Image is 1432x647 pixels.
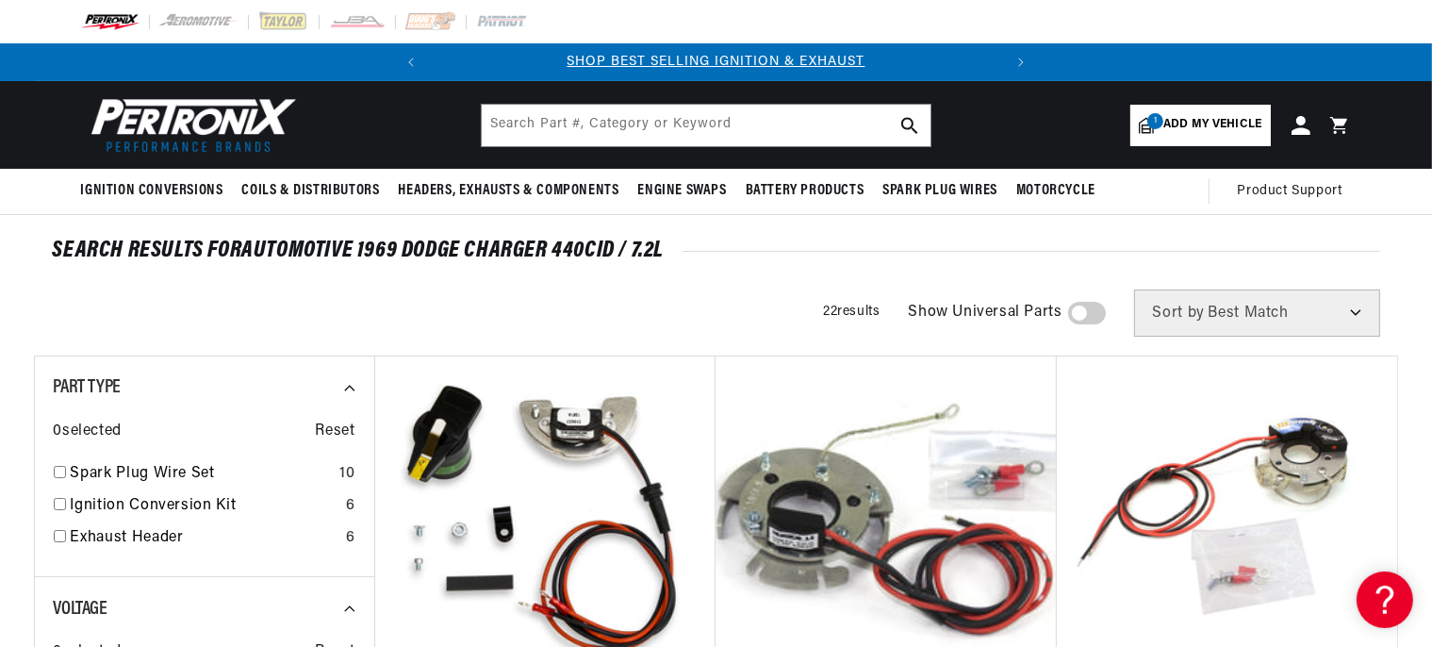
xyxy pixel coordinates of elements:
span: Engine Swaps [638,181,727,201]
span: Show Universal Parts [909,301,1062,325]
summary: Motorcycle [1007,169,1105,213]
div: Announcement [430,52,1002,73]
span: Battery Products [746,181,864,201]
span: Reset [316,420,355,444]
div: SEARCH RESULTS FOR Automotive 1969 Dodge Charger 440cid / 7.2L [53,241,1380,260]
span: Part Type [54,378,121,397]
summary: Spark Plug Wires [873,169,1007,213]
span: Sort by [1153,306,1205,321]
input: Search Part #, Category or Keyword [482,105,930,146]
span: Ignition Conversions [81,181,223,201]
select: Sort by [1134,290,1380,337]
button: Translation missing: en.sections.announcements.previous_announcement [392,43,430,81]
div: 10 [339,462,354,487]
div: 6 [346,494,355,519]
a: Ignition Conversion Kit [71,494,338,519]
span: Spark Plug Wires [882,181,997,201]
summary: Engine Swaps [629,169,736,213]
summary: Product Support [1238,169,1352,214]
summary: Headers, Exhausts & Components [389,169,629,213]
a: SHOP BEST SELLING IGNITION & EXHAUST [568,55,865,69]
a: Spark Plug Wire Set [71,462,333,487]
span: 22 results [823,305,880,319]
summary: Ignition Conversions [81,169,233,213]
a: Exhaust Header [71,526,338,551]
a: 1Add my vehicle [1130,105,1270,146]
span: 0 selected [54,420,122,444]
span: Motorcycle [1016,181,1095,201]
span: Coils & Distributors [242,181,380,201]
span: Product Support [1238,181,1342,202]
div: 1 of 2 [430,52,1002,73]
span: Add my vehicle [1163,116,1261,134]
div: 6 [346,526,355,551]
span: Voltage [54,600,107,619]
img: Pertronix [81,92,298,158]
summary: Battery Products [736,169,874,213]
slideshow-component: Translation missing: en.sections.announcements.announcement_bar [34,43,1399,81]
button: search button [889,105,930,146]
span: Headers, Exhausts & Components [399,181,619,201]
button: Translation missing: en.sections.announcements.next_announcement [1002,43,1040,81]
span: 1 [1147,113,1163,129]
summary: Coils & Distributors [233,169,389,213]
